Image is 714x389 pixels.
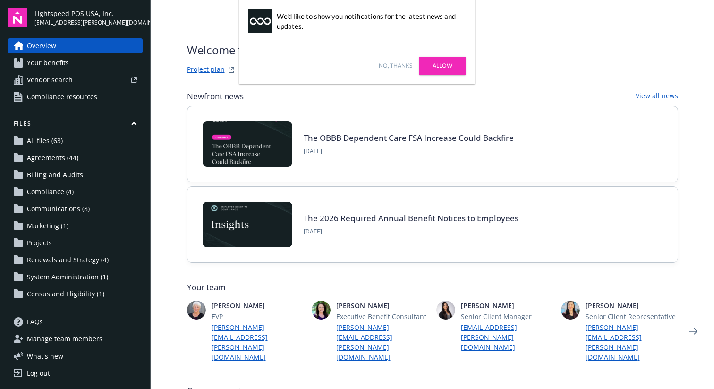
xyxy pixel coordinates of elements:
[203,121,292,167] img: BLOG-Card Image - Compliance - OBBB Dep Care FSA - 08-01-25.jpg
[336,311,429,321] span: Executive Benefit Consultant
[27,235,52,251] span: Projects
[8,8,27,27] img: navigator-logo.svg
[461,301,553,311] span: [PERSON_NAME]
[8,252,143,268] a: Renewals and Strategy (4)
[27,184,74,199] span: Compliance (4)
[8,150,143,165] a: Agreements (44)
[203,202,292,247] img: Card Image - EB Compliance Insights.png
[304,227,518,236] span: [DATE]
[8,89,143,104] a: Compliance resources
[27,72,73,87] span: Vendor search
[27,89,97,104] span: Compliance resources
[212,322,304,362] a: [PERSON_NAME][EMAIL_ADDRESS][PERSON_NAME][DOMAIN_NAME]
[27,38,56,53] span: Overview
[586,311,678,321] span: Senior Client Representative
[27,218,68,233] span: Marketing (1)
[8,167,143,182] a: Billing and Audits
[212,311,304,321] span: EVP
[212,301,304,311] span: [PERSON_NAME]
[419,57,466,75] a: Allow
[27,366,50,381] div: Log out
[27,150,78,165] span: Agreements (44)
[436,301,455,320] img: photo
[304,213,518,224] a: The 2026 Required Annual Benefit Notices to Employees
[8,184,143,199] a: Compliance (4)
[586,301,678,311] span: [PERSON_NAME]
[304,147,514,156] span: [DATE]
[561,301,580,320] img: photo
[187,64,225,76] a: Project plan
[636,91,678,102] a: View all news
[8,38,143,53] a: Overview
[8,72,143,87] a: Vendor search
[8,120,143,131] button: Files
[312,301,331,320] img: photo
[686,324,701,339] a: Next
[34,18,143,27] span: [EMAIL_ADDRESS][PERSON_NAME][DOMAIN_NAME]
[8,286,143,302] a: Census and Eligibility (1)
[187,282,678,293] span: Your team
[461,311,553,321] span: Senior Client Manager
[277,11,461,31] div: We'd like to show you notifications for the latest news and updates.
[586,322,678,362] a: [PERSON_NAME][EMAIL_ADDRESS][PERSON_NAME][DOMAIN_NAME]
[8,331,143,346] a: Manage team members
[27,55,69,70] span: Your benefits
[27,252,109,268] span: Renewals and Strategy (4)
[27,133,63,148] span: All files (63)
[379,61,412,70] a: No, thanks
[8,133,143,148] a: All files (63)
[8,218,143,233] a: Marketing (1)
[8,55,143,70] a: Your benefits
[8,235,143,251] a: Projects
[34,9,143,18] span: Lightspeed POS USA, Inc.
[336,301,429,311] span: [PERSON_NAME]
[187,91,244,102] span: Newfront news
[27,286,104,302] span: Census and Eligibility (1)
[226,64,237,76] a: projectPlanWebsite
[27,167,83,182] span: Billing and Audits
[336,322,429,362] a: [PERSON_NAME][EMAIL_ADDRESS][PERSON_NAME][DOMAIN_NAME]
[8,351,78,361] button: What's new
[34,8,143,27] button: Lightspeed POS USA, Inc.[EMAIL_ADDRESS][PERSON_NAME][DOMAIN_NAME]
[304,132,514,143] a: The OBBB Dependent Care FSA Increase Could Backfire
[27,269,108,285] span: System Administration (1)
[8,269,143,285] a: System Administration (1)
[187,301,206,320] img: photo
[27,314,43,329] span: FAQs
[8,314,143,329] a: FAQs
[461,322,553,352] a: [EMAIL_ADDRESS][PERSON_NAME][DOMAIN_NAME]
[27,201,90,216] span: Communications (8)
[27,351,63,361] span: What ' s new
[27,331,102,346] span: Manage team members
[8,201,143,216] a: Communications (8)
[187,42,330,59] span: Welcome to Navigator , veni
